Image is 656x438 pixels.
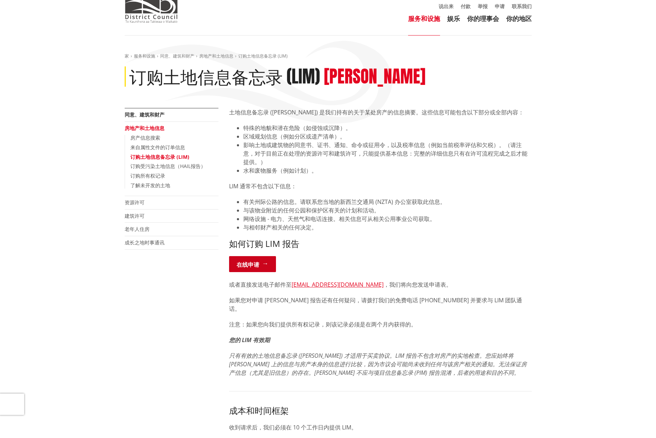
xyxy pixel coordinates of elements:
[495,3,505,10] a: 申请
[243,198,446,206] font: 有关州际公路的信息。请联系您当地的新西兰交通局 (NZTA) 办公室获取此信息。
[229,405,289,416] font: 成本和时间框架
[243,206,380,214] font: 与该物业附近的任何公园和保护区有关的计划和活动。
[229,238,299,249] font: 如何订购 LIM 报告
[130,172,165,179] a: 订购所有权记录
[243,124,351,132] font: 特殊的地貌和潜在危险（如侵蚀或沉降）。
[623,408,649,434] iframe: Messenger 启动器
[160,53,194,59] a: 同意、建筑和财产
[243,167,317,174] font: 水和废物服务（例如计划）。
[467,14,499,23] a: 你的理事会
[229,256,276,272] a: 在线申请
[237,261,259,269] font: 在线申请
[125,226,150,232] a: 老年人住房
[125,53,532,59] nav: 面包屑
[130,182,170,189] a: 了解未开发的土地
[229,352,527,377] font: 只有有效的土地信息备忘录 ([PERSON_NAME]) 才适用于买卖协议。LIM 报告不包含对房产的实地检查。您应始终将 [PERSON_NAME] 上的信息与房产本身的信息进行比较，因为市议...
[439,3,454,10] a: 说出来
[229,336,270,344] font: 您的 LIM 有效期
[292,281,384,288] a: [EMAIL_ADDRESS][DOMAIN_NAME]
[478,3,488,10] a: 举报
[199,53,233,59] a: 房地产和土地信息
[229,320,417,328] font: 注意：如果您向我们提供所有权记录，则该记录必须是在两个月内获得的。
[125,111,164,118] a: 同意、建筑和财产
[125,239,164,246] a: 成长之地时事通讯
[129,64,320,89] font: 订购土地信息备忘录 (LIM)
[229,296,522,313] font: 如果您对申请 [PERSON_NAME] 报告还有任何疑问，请拨打我们的免费电话 [PHONE_NUMBER] 并要求与 LIM 团队通话。
[130,134,160,141] a: 房产信息搜索
[461,3,471,10] a: 付款
[125,53,129,59] a: 家
[384,281,452,288] font: ，我们将向您发送申请表。
[130,163,206,169] a: 订购受污染土地信息（HAIL报告）
[243,215,435,223] font: 网络设施 - 电力、天然气和电话连接。相关信息可从相关公用事业公司获取。
[408,14,440,23] a: 服务和设施
[238,53,288,59] font: 订购土地信息备忘录 (LIM)
[447,14,460,23] a: 娱乐
[512,3,532,10] a: 联系我们
[243,141,527,166] font: 影响土地或建筑物的同意书、证书、通知、命令或征用令，以及税率信息（例如当前税率评估和欠税）。（请注意，对于目前正在处理的资源许可和建筑许可，只能提供基本信息：完整的详细信息只有在许可流程完成之后...
[506,14,532,23] a: 你的地区
[229,182,297,190] font: LIM 通常不包含以下信息：
[229,108,524,116] font: 土地信息备忘录 ([PERSON_NAME]) 是我们持有的关于某处房产的信息摘要。这些信息可能包含以下部分或全部内容：
[243,133,346,140] font: 区域规划信息（例如分区或遗产清单）。
[125,199,145,206] a: 资源许可
[229,281,292,288] font: 或者直接发送电子邮件至
[229,423,357,431] font: 收到请求后，我们必须在 10 个工作日内提供 LIM。
[243,223,317,231] font: 与相邻财产相关的任何决定。
[125,212,145,219] a: 建筑许可
[130,153,189,160] a: 订购土地信息备忘录 (LIM)
[130,144,185,151] a: 来自属性文件的订单信息
[324,64,425,89] font: [PERSON_NAME]
[125,125,164,131] a: 房地产和土地信息
[134,53,155,59] a: 服务和设施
